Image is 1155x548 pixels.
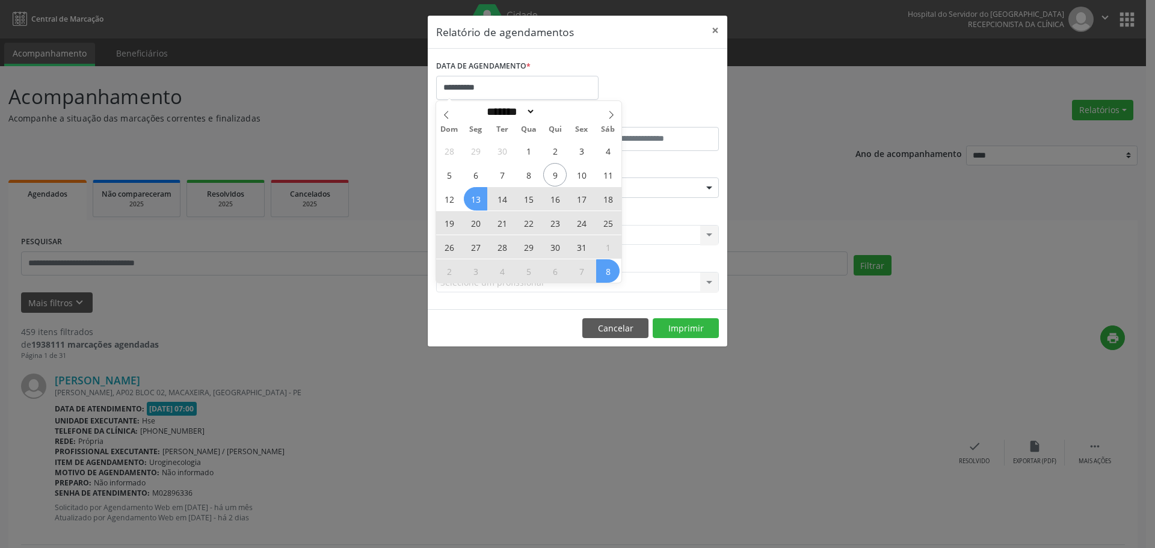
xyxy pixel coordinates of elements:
[570,259,593,283] span: Novembro 7, 2025
[570,187,593,211] span: Outubro 17, 2025
[582,318,648,339] button: Cancelar
[490,163,514,186] span: Outubro 7, 2025
[436,57,531,76] label: DATA DE AGENDAMENTO
[464,211,487,235] span: Outubro 20, 2025
[490,259,514,283] span: Novembro 4, 2025
[543,139,567,162] span: Outubro 2, 2025
[464,259,487,283] span: Novembro 3, 2025
[464,139,487,162] span: Setembro 29, 2025
[517,187,540,211] span: Outubro 15, 2025
[517,139,540,162] span: Outubro 1, 2025
[570,235,593,259] span: Outubro 31, 2025
[570,211,593,235] span: Outubro 24, 2025
[570,163,593,186] span: Outubro 10, 2025
[570,139,593,162] span: Outubro 3, 2025
[517,163,540,186] span: Outubro 8, 2025
[490,211,514,235] span: Outubro 21, 2025
[535,105,575,118] input: Year
[490,235,514,259] span: Outubro 28, 2025
[543,235,567,259] span: Outubro 30, 2025
[596,211,620,235] span: Outubro 25, 2025
[482,105,535,118] select: Month
[653,318,719,339] button: Imprimir
[596,259,620,283] span: Novembro 8, 2025
[543,259,567,283] span: Novembro 6, 2025
[517,235,540,259] span: Outubro 29, 2025
[595,126,621,134] span: Sáb
[516,126,542,134] span: Qua
[596,163,620,186] span: Outubro 11, 2025
[517,211,540,235] span: Outubro 22, 2025
[437,187,461,211] span: Outubro 12, 2025
[568,126,595,134] span: Sex
[464,163,487,186] span: Outubro 6, 2025
[596,235,620,259] span: Novembro 1, 2025
[464,187,487,211] span: Outubro 13, 2025
[490,139,514,162] span: Setembro 30, 2025
[464,235,487,259] span: Outubro 27, 2025
[489,126,516,134] span: Ter
[703,16,727,45] button: Close
[436,24,574,40] h5: Relatório de agendamentos
[543,163,567,186] span: Outubro 9, 2025
[436,126,463,134] span: Dom
[490,187,514,211] span: Outubro 14, 2025
[581,108,719,127] label: ATÉ
[437,139,461,162] span: Setembro 28, 2025
[437,211,461,235] span: Outubro 19, 2025
[437,163,461,186] span: Outubro 5, 2025
[543,187,567,211] span: Outubro 16, 2025
[596,139,620,162] span: Outubro 4, 2025
[437,259,461,283] span: Novembro 2, 2025
[437,235,461,259] span: Outubro 26, 2025
[543,211,567,235] span: Outubro 23, 2025
[542,126,568,134] span: Qui
[517,259,540,283] span: Novembro 5, 2025
[596,187,620,211] span: Outubro 18, 2025
[463,126,489,134] span: Seg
